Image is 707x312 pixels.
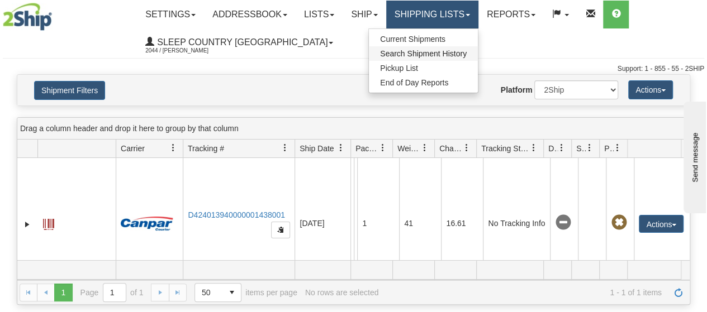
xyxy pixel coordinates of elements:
a: Current Shipments [369,32,478,46]
button: Shipment Filters [34,81,105,100]
td: 41 [399,158,441,289]
span: Page of 1 [80,283,144,302]
a: Settings [137,1,204,28]
a: Tracking # filter column settings [276,138,295,157]
span: 2044 / [PERSON_NAME] [145,45,229,56]
label: Platform [501,84,533,95]
a: End of Day Reports [369,75,478,90]
span: select [223,284,241,301]
button: Actions [639,215,684,233]
span: Charge [439,143,463,154]
a: Pickup Status filter column settings [608,138,627,157]
span: Tracking Status [481,143,530,154]
img: 14 - Canpar [121,217,173,231]
button: Actions [628,80,673,99]
div: No rows are selected [305,288,379,297]
span: Packages [355,143,379,154]
span: Pickup Not Assigned [611,215,627,231]
span: No Tracking Info [555,215,571,231]
a: Shipping lists [386,1,478,28]
img: logo2044.jpg [3,3,52,31]
span: Tracking # [188,143,224,154]
a: Charge filter column settings [457,138,476,157]
div: grid grouping header [17,118,690,140]
td: [DATE] [295,158,350,289]
div: Send message [8,9,103,18]
td: No Tracking Info [483,158,550,289]
a: Expand [22,219,33,230]
span: Weight [397,143,421,154]
span: Delivery Status [548,143,558,154]
span: Pickup List [380,64,418,73]
span: 1 - 1 of 1 items [386,288,662,297]
span: 50 [202,287,216,298]
span: Shipment Issues [576,143,586,154]
span: Search Shipment History [380,49,467,58]
span: Current Shipments [380,35,445,44]
a: Lists [296,1,343,28]
a: Sleep Country [GEOGRAPHIC_DATA] 2044 / [PERSON_NAME] [137,28,341,56]
td: [PERSON_NAME] [PERSON_NAME] CA ON [PERSON_NAME] L9A 2S7 [354,158,357,289]
a: Refresh [670,284,687,301]
a: Reports [478,1,544,28]
span: Page sizes drop down [194,283,241,302]
span: Sleep Country [GEOGRAPHIC_DATA] [154,37,328,47]
a: Weight filter column settings [415,138,434,157]
span: items per page [194,283,297,302]
span: Page 1 [54,284,72,301]
span: End of Day Reports [380,78,448,87]
a: D424013940000001438001 [188,210,285,219]
a: Pickup List [369,61,478,75]
a: Packages filter column settings [373,138,392,157]
input: Page 1 [103,284,126,301]
a: Carrier filter column settings [164,138,183,157]
a: Tracking Status filter column settings [524,138,543,157]
span: Carrier [121,143,145,154]
iframe: chat widget [681,99,706,213]
a: Label [43,214,54,232]
span: Ship Date [300,143,334,154]
a: Shipment Issues filter column settings [580,138,599,157]
a: Addressbook [204,1,296,28]
a: Ship Date filter column settings [331,138,350,157]
span: Pickup Status [604,143,614,154]
a: Delivery Status filter column settings [552,138,571,157]
td: Sleep Country [GEOGRAPHIC_DATA] Shipping department [GEOGRAPHIC_DATA] [GEOGRAPHIC_DATA] Kitchener... [350,158,354,289]
td: 16.61 [441,158,483,289]
a: Ship [343,1,386,28]
a: Search Shipment History [369,46,478,61]
td: 1 [357,158,399,289]
div: Support: 1 - 855 - 55 - 2SHIP [3,64,704,74]
button: Copy to clipboard [271,222,290,238]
